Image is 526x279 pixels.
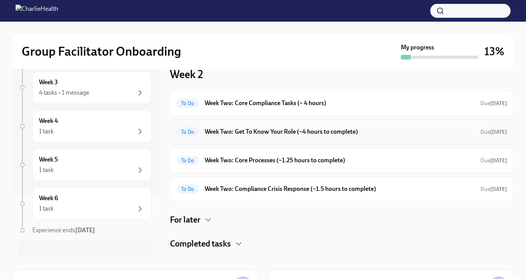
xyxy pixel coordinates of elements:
[490,186,507,192] strong: [DATE]
[39,166,54,174] div: 1 task
[170,238,514,250] div: Completed tasks
[176,126,507,138] a: To DoWeek Two: Get To Know Your Role (~4 hours to complete)Due[DATE]
[480,186,507,192] span: Due
[39,204,54,213] div: 1 task
[480,100,507,107] span: Due
[176,154,507,167] a: To DoWeek Two: Core Processes (~1.25 hours to complete)Due[DATE]
[39,127,54,136] div: 1 task
[170,67,203,81] h3: Week 2
[19,149,151,181] a: Week 51 task
[39,194,58,202] h6: Week 6
[484,44,504,58] h3: 13%
[170,238,231,250] h4: Completed tasks
[19,187,151,220] a: Week 61 task
[480,157,507,164] span: Due
[19,110,151,143] a: Week 41 task
[490,129,507,135] strong: [DATE]
[176,158,199,163] span: To Do
[176,100,199,106] span: To Do
[39,88,89,97] div: 4 tasks • 1 message
[39,117,58,125] h6: Week 4
[176,186,199,192] span: To Do
[39,78,58,87] h6: Week 3
[480,185,507,193] span: October 13th, 2025 07:00
[401,43,434,52] strong: My progress
[490,100,507,107] strong: [DATE]
[176,97,507,109] a: To DoWeek Two: Core Compliance Tasks (~ 4 hours)Due[DATE]
[19,71,151,104] a: Week 34 tasks • 1 message
[205,156,474,165] h6: Week Two: Core Processes (~1.25 hours to complete)
[490,157,507,164] strong: [DATE]
[176,183,507,195] a: To DoWeek Two: Compliance Crisis Response (~1.5 hours to complete)Due[DATE]
[480,128,507,136] span: October 13th, 2025 07:00
[205,99,474,107] h6: Week Two: Core Compliance Tasks (~ 4 hours)
[32,226,95,234] span: Experience ends
[170,214,514,226] div: For later
[205,128,474,136] h6: Week Two: Get To Know Your Role (~4 hours to complete)
[205,185,474,193] h6: Week Two: Compliance Crisis Response (~1.5 hours to complete)
[15,5,58,17] img: CharlieHealth
[75,226,95,234] strong: [DATE]
[39,155,58,164] h6: Week 5
[480,129,507,135] span: Due
[22,44,181,59] h2: Group Facilitator Onboarding
[176,129,199,135] span: To Do
[170,214,200,226] h4: For later
[480,157,507,164] span: October 13th, 2025 07:00
[480,100,507,107] span: October 13th, 2025 07:00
